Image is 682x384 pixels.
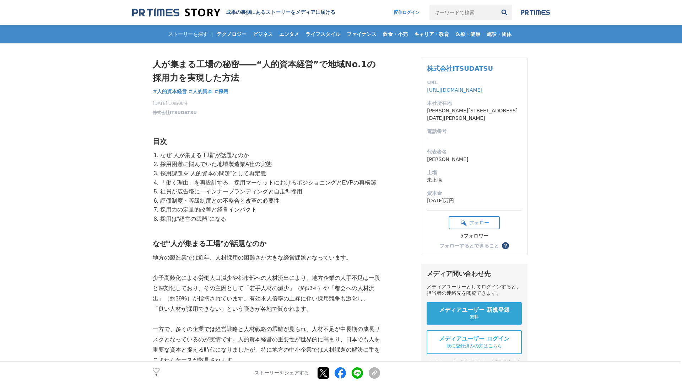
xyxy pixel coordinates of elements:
[427,169,521,176] dt: 上場
[453,31,483,37] span: 医療・健康
[158,196,380,206] li: 評価制度・等級制度との不整合と改革の必要性
[427,87,482,93] a: [URL][DOMAIN_NAME]
[484,31,514,37] span: 施設・団体
[470,314,479,320] span: 無料
[344,31,379,37] span: ファイナンス
[449,216,500,229] button: フォロー
[153,324,380,365] p: 一方で、多くの企業では経営戦略と人材戦略の乖離が見られ、人材不足が中長期の成長リスクとなっているのが実情です。人的資本経営の重要性が世界的に高まり、日本でも人を重要な資本と捉える時代になりました...
[153,240,266,247] strong: なぜ“人が集まる工場”が話題なのか
[446,343,502,349] span: 既に登録済みの方はこちら
[439,306,509,314] span: メディアユーザー 新規登録
[427,135,521,143] dd: -
[449,233,500,239] div: 5フォロワー
[158,178,380,187] li: 「働く理由」を再設計する―採用マーケットにおけるポジショニングとEVPの再構築
[303,31,343,37] span: ライフスタイル
[214,88,228,95] a: #採用
[427,156,521,163] dd: [PERSON_NAME]
[153,88,187,95] a: #人的資本経営
[153,273,380,314] p: 少子高齢化による労働人口減少や都市部への人材流出により、地方企業の人手不足は一段と深刻化しており、その主因として「若手人材の減少」（約53%）や「都会への人材流出」（約39%）が指摘されています...
[250,25,276,43] a: ビジネス
[427,284,522,297] div: メディアユーザーとしてログインすると、担当者の連絡先を閲覧できます。
[380,25,411,43] a: 飲食・小売
[153,138,167,145] strong: 目次
[153,253,380,263] p: 地方の製造業では近年、人材採用の困難さが大きな経営課題となっています。
[427,79,521,86] dt: URL
[427,302,522,325] a: メディアユーザー 新規登録 無料
[503,243,508,248] span: ？
[427,100,521,107] dt: 本社所在地
[439,243,499,248] div: フォローするとできること
[276,31,302,37] span: エンタメ
[453,25,483,43] a: 医療・健康
[158,214,380,224] li: 採用は“経営の武器”になる
[132,8,335,17] a: 成果の裏側にあるストーリーをメディアに届ける 成果の裏側にあるストーリーをメディアに届ける
[254,370,309,376] p: ストーリーをシェアする
[158,205,380,214] li: 採用力の定量的改善と経営インパクト
[439,335,509,343] span: メディアユーザー ログイン
[158,187,380,196] li: 社員が広告塔に―インナーブランディングと自走型採用
[380,31,411,37] span: 飲食・小売
[132,8,220,17] img: 成果の裏側にあるストーリーをメディアに届ける
[158,160,380,169] li: 採用困難に悩んでいた地域製造業A社の実態
[427,128,521,135] dt: 電話番号
[427,107,521,122] dd: [PERSON_NAME][STREET_ADDRESS][DATE][PERSON_NAME]
[484,25,514,43] a: 施設・団体
[427,270,522,278] div: メディア問い合わせ先
[153,374,160,378] p: 3
[411,31,452,37] span: キャリア・教育
[158,151,380,160] li: なぜ“人が集まる工場”が話題なのか
[427,190,521,197] dt: 資本金
[502,242,509,249] button: ？
[276,25,302,43] a: エンタメ
[411,25,452,43] a: キャリア・教育
[153,58,380,85] h1: 人が集まる工場の秘密――“人的資本経営”で地域No.1の採用力を実現した方法
[189,88,213,95] a: #人的資本
[427,65,493,72] a: 株式会社ITSUDATSU
[214,25,249,43] a: テクノロジー
[429,5,497,20] input: キーワードで検索
[153,110,197,116] a: 株式会社ITSUDATSU
[427,148,521,156] dt: 代表者名
[158,169,380,178] li: 採用課題を“人的資本の問題”として再定義
[521,10,550,15] img: prtimes
[427,330,522,354] a: メディアユーザー ログイン 既に登録済みの方はこちら
[497,5,512,20] button: 検索
[387,5,427,20] a: 配信ログイン
[344,25,379,43] a: ファイナンス
[427,176,521,184] dd: 未上場
[226,9,335,16] h2: 成果の裏側にあるストーリーをメディアに届ける
[250,31,276,37] span: ビジネス
[427,197,521,204] dd: [DATE]万円
[214,31,249,37] span: テクノロジー
[153,100,197,107] span: [DATE] 10時00分
[303,25,343,43] a: ライフスタイル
